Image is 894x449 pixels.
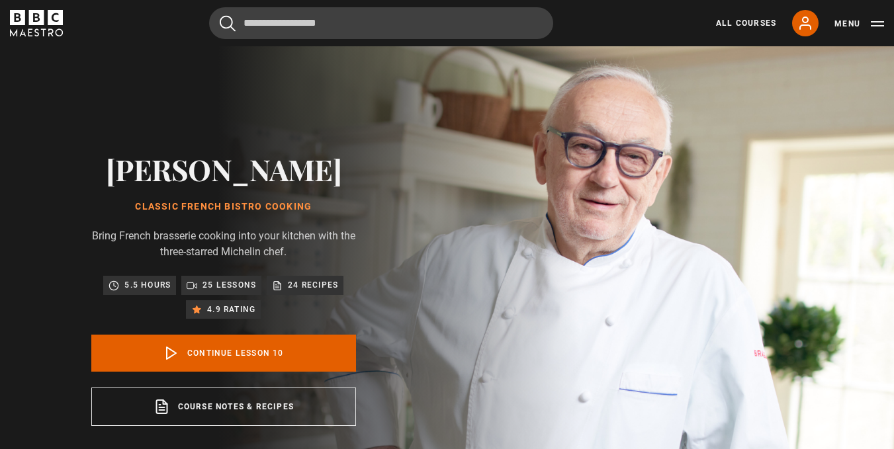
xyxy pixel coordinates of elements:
[288,278,338,292] p: 24 recipes
[209,7,553,39] input: Search
[124,278,171,292] p: 5.5 hours
[716,17,776,29] a: All Courses
[202,278,256,292] p: 25 lessons
[207,303,255,316] p: 4.9 rating
[91,228,356,260] p: Bring French brasserie cooking into your kitchen with the three-starred Michelin chef.
[834,17,884,30] button: Toggle navigation
[10,10,63,36] svg: BBC Maestro
[220,15,236,32] button: Submit the search query
[91,152,356,186] h2: [PERSON_NAME]
[91,202,356,212] h1: Classic French Bistro Cooking
[91,388,356,426] a: Course notes & recipes
[91,335,356,372] a: Continue lesson 10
